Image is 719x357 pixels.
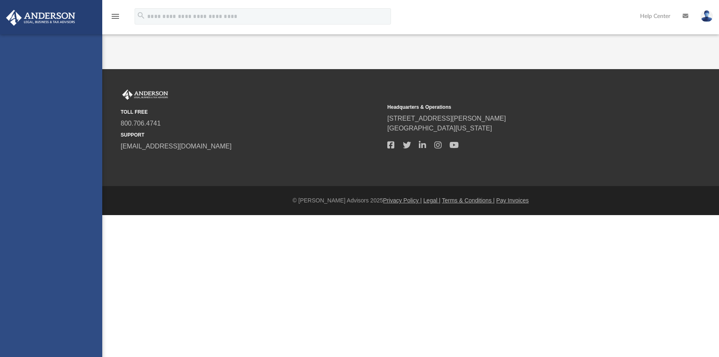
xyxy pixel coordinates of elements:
i: search [137,11,146,20]
a: 800.706.4741 [121,120,161,127]
div: © [PERSON_NAME] Advisors 2025 [102,196,719,205]
img: Anderson Advisors Platinum Portal [4,10,78,26]
a: Pay Invoices [496,197,528,204]
a: menu [110,16,120,21]
a: Privacy Policy | [383,197,422,204]
img: Anderson Advisors Platinum Portal [121,90,170,100]
small: SUPPORT [121,131,382,139]
i: menu [110,11,120,21]
small: TOLL FREE [121,108,382,116]
a: [STREET_ADDRESS][PERSON_NAME] [387,115,506,122]
a: Legal | [423,197,440,204]
small: Headquarters & Operations [387,103,648,111]
img: User Pic [701,10,713,22]
a: [GEOGRAPHIC_DATA][US_STATE] [387,125,492,132]
a: Terms & Conditions | [442,197,495,204]
a: [EMAIL_ADDRESS][DOMAIN_NAME] [121,143,231,150]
